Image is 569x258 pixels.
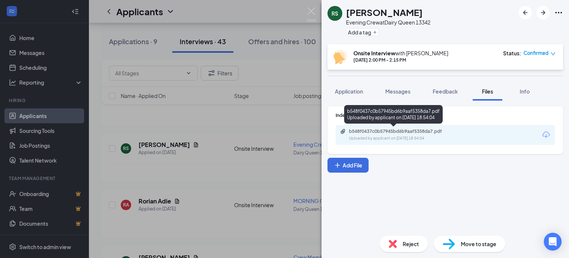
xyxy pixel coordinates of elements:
[346,19,430,26] div: Evening Crew at Dairy Queen 13342
[340,128,346,134] svg: Paperclip
[349,135,460,141] div: Uploaded by applicant on [DATE] 18:54:04
[346,28,379,36] button: PlusAdd a tag
[349,128,453,134] div: b548f0437c0b57945bd6b9aaf5358da7.pdf
[373,30,377,35] svg: Plus
[542,130,550,139] svg: Download
[520,88,530,95] span: Info
[539,8,548,17] svg: ArrowRight
[554,8,563,17] svg: Ellipses
[544,233,562,251] div: Open Intercom Messenger
[340,128,460,141] a: Paperclipb548f0437c0b57945bd6b9aaf5358da7.pdfUploaded by applicant on [DATE] 18:54:04
[344,105,443,124] div: b548f0437c0b57945bd6b9aaf5358da7.pdf Uploaded by applicant on [DATE] 18:54:04
[433,88,458,95] span: Feedback
[536,6,550,19] button: ArrowRight
[335,88,363,95] span: Application
[332,10,338,17] div: RS
[461,240,496,248] span: Move to stage
[385,88,410,95] span: Messages
[336,112,555,118] div: Indeed Resume
[403,240,419,248] span: Reject
[503,49,521,57] div: Status :
[521,8,530,17] svg: ArrowLeftNew
[346,6,423,19] h1: [PERSON_NAME]
[519,6,532,19] button: ArrowLeftNew
[327,158,369,173] button: Add FilePlus
[353,50,395,56] b: Onsite Interview
[334,161,341,169] svg: Plus
[523,49,549,57] span: Confirmed
[353,49,448,57] div: with [PERSON_NAME]
[353,57,448,63] div: [DATE] 2:00 PM - 2:15 PM
[550,51,556,56] span: down
[482,88,493,95] span: Files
